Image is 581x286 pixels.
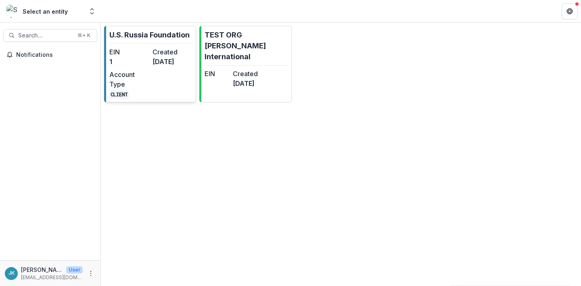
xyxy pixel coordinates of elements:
[8,271,15,276] div: Jemile Kelderman
[153,57,192,66] dd: [DATE]
[76,31,92,40] div: ⌘ + K
[86,269,96,278] button: More
[66,266,83,274] p: User
[109,57,149,66] dd: 1
[3,48,97,61] button: Notifications
[153,47,192,57] dt: Created
[86,3,98,19] button: Open entity switcher
[109,47,149,57] dt: EIN
[109,29,190,40] p: U.S. Russia Foundation
[16,52,94,58] span: Notifications
[109,90,129,99] code: CLIENT
[109,70,149,89] dt: Account Type
[21,274,83,281] p: [EMAIL_ADDRESS][DOMAIN_NAME]
[3,29,97,42] button: Search...
[205,29,288,62] p: TEST ORG [PERSON_NAME] International
[23,7,68,16] div: Select an entity
[199,26,291,102] a: TEST ORG [PERSON_NAME] InternationalEINCreated[DATE]
[205,69,230,79] dt: EIN
[233,79,258,88] dd: [DATE]
[18,32,73,39] span: Search...
[6,5,19,18] img: Select an entity
[562,3,578,19] button: Get Help
[104,26,196,102] a: U.S. Russia FoundationEIN1Created[DATE]Account TypeCLIENT
[21,265,63,274] p: [PERSON_NAME]
[233,69,258,79] dt: Created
